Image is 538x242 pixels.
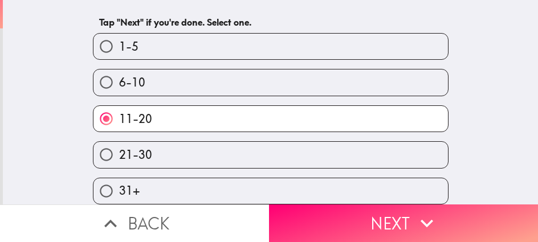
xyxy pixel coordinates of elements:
[99,16,442,28] h6: Tap "Next" if you're done. Select one.
[93,142,448,167] button: 21-30
[119,39,138,55] span: 1-5
[93,34,448,59] button: 1-5
[119,111,152,127] span: 11-20
[119,183,140,199] span: 31+
[93,106,448,132] button: 11-20
[119,75,145,91] span: 6-10
[269,204,538,242] button: Next
[93,178,448,204] button: 31+
[93,69,448,95] button: 6-10
[119,147,152,163] span: 21-30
